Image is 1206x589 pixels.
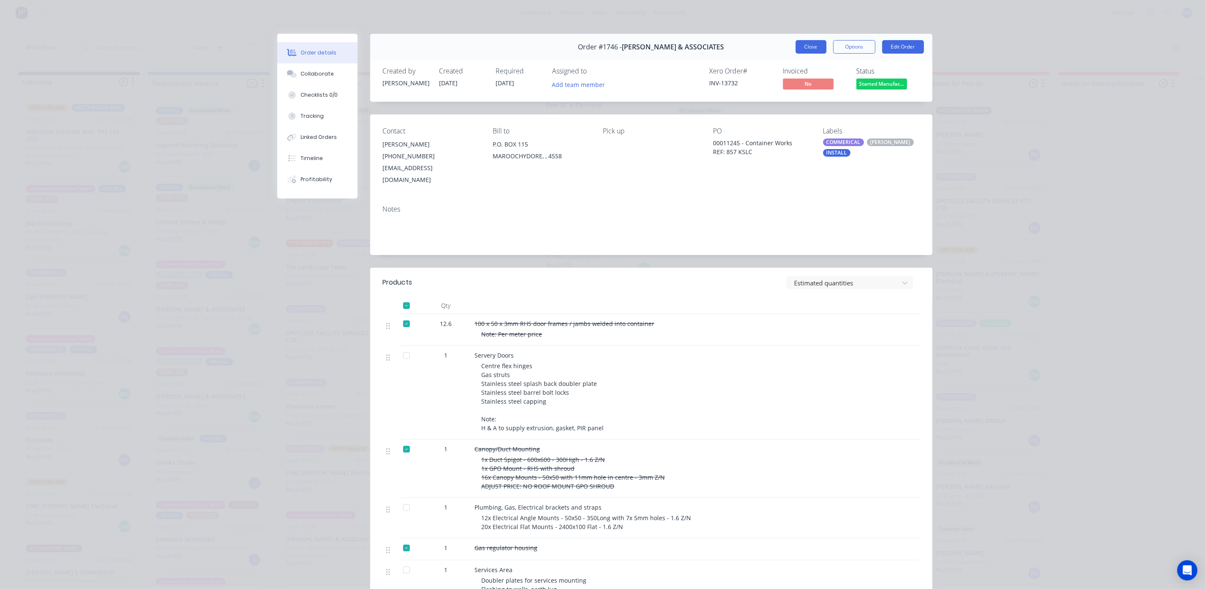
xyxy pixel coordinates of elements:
[482,362,604,432] span: Centre flex hinges Gas struts Stainless steel splash back doubler plate Stainless steel barrel bo...
[823,127,920,135] div: Labels
[547,79,610,90] button: Add team member
[301,70,334,78] div: Collaborate
[603,127,699,135] div: Pick up
[383,150,480,162] div: [PHONE_NUMBER]
[553,67,637,75] div: Assigned to
[710,79,773,87] div: INV-13732
[383,79,429,87] div: [PERSON_NAME]
[493,138,589,166] div: P.O. BOX 115MAROOCHYDORE, , 4558
[301,176,332,183] div: Profitability
[383,277,412,288] div: Products
[277,42,358,63] button: Order details
[482,456,665,490] span: 1x Duct Spigot - 600x600 - 300High - 1.6 Z/N 1x GPO Mount - RHS with shroud 16x Canopy Mounts - 5...
[482,514,691,531] span: 12x Electrical Angle Mounts - 50x50 - 350Long with 7x 5mm holes - 1.6 Z/N 20x Electrical Flat Mou...
[277,127,358,148] button: Linked Orders
[713,138,810,156] div: 00011245 - Container Works REF: 857 KSLC
[444,503,448,512] span: 1
[444,543,448,552] span: 1
[475,566,513,574] span: Services Area
[710,67,773,75] div: Xero Order #
[867,138,914,146] div: [PERSON_NAME]
[783,67,846,75] div: Invoiced
[383,162,480,186] div: [EMAIL_ADDRESS][DOMAIN_NAME]
[439,67,486,75] div: Created
[301,155,323,162] div: Timeline
[796,40,827,54] button: Close
[277,106,358,127] button: Tracking
[856,79,907,89] span: Started Manufac...
[475,320,655,328] span: 100 x 50 x 3mm RHS door frames / jambs welded into container
[496,67,542,75] div: Required
[482,330,542,338] span: Note: Per meter price
[496,79,515,87] span: [DATE]
[882,40,924,54] button: Edit Order
[493,138,589,150] div: P.O. BOX 115
[1177,560,1198,581] div: Open Intercom Messenger
[444,565,448,574] span: 1
[383,127,480,135] div: Contact
[622,43,724,51] span: [PERSON_NAME] & ASSOCIATES
[439,79,458,87] span: [DATE]
[493,127,589,135] div: Bill to
[301,133,337,141] div: Linked Orders
[301,49,336,57] div: Order details
[833,40,875,54] button: Options
[553,79,610,90] button: Add team member
[823,138,864,146] div: COMMERICAL
[475,445,540,453] span: Canopy/Duct Mounting
[277,169,358,190] button: Profitability
[475,544,538,552] span: Gas regulator housing
[301,112,324,120] div: Tracking
[475,351,514,359] span: Servery Doors
[383,138,480,186] div: [PERSON_NAME][PHONE_NUMBER][EMAIL_ADDRESS][DOMAIN_NAME]
[383,67,429,75] div: Created by
[383,138,480,150] div: [PERSON_NAME]
[444,351,448,360] span: 1
[440,319,452,328] span: 12.6
[301,91,338,99] div: Checklists 0/0
[856,67,920,75] div: Status
[823,149,851,157] div: INSTALL
[277,84,358,106] button: Checklists 0/0
[713,127,810,135] div: PO
[856,79,907,91] button: Started Manufac...
[578,43,622,51] span: Order #1746 -
[383,205,920,213] div: Notes
[421,297,472,314] div: Qty
[277,148,358,169] button: Timeline
[783,79,834,89] span: No
[475,503,602,511] span: Plumbing, Gas, Electrical brackets and straps
[277,63,358,84] button: Collaborate
[444,445,448,453] span: 1
[493,150,589,162] div: MAROOCHYDORE, , 4558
